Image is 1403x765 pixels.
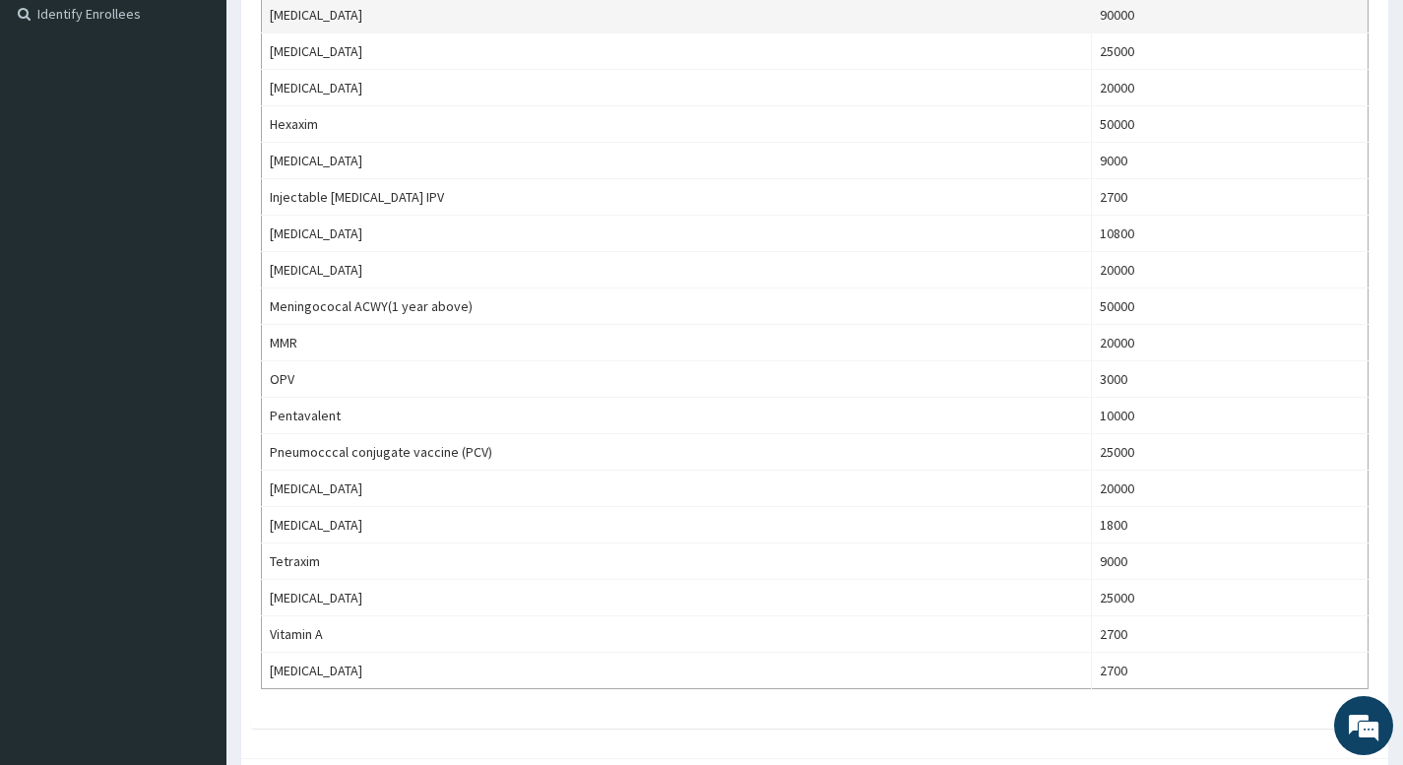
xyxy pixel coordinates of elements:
td: 9000 [1092,143,1369,179]
td: 25000 [1092,434,1369,471]
td: Injectable [MEDICAL_DATA] IPV [262,179,1092,216]
td: 20000 [1092,471,1369,507]
td: 50000 [1092,288,1369,325]
td: 9000 [1092,543,1369,580]
td: 10800 [1092,216,1369,252]
td: [MEDICAL_DATA] [262,653,1092,689]
div: Chat with us now [102,110,331,136]
span: We're online! [114,248,272,447]
td: MMR [262,325,1092,361]
td: [MEDICAL_DATA] [262,507,1092,543]
td: [MEDICAL_DATA] [262,580,1092,616]
td: 20000 [1092,325,1369,361]
td: Tetraxim [262,543,1092,580]
td: [MEDICAL_DATA] [262,143,1092,179]
td: [MEDICAL_DATA] [262,33,1092,70]
td: 10000 [1092,398,1369,434]
td: 50000 [1092,106,1369,143]
div: Minimize live chat window [323,10,370,57]
td: Hexaxim [262,106,1092,143]
td: 25000 [1092,580,1369,616]
textarea: Type your message and hit 'Enter' [10,538,375,606]
td: [MEDICAL_DATA] [262,471,1092,507]
td: 1800 [1092,507,1369,543]
td: 20000 [1092,252,1369,288]
td: OPV [262,361,1092,398]
img: d_794563401_company_1708531726252_794563401 [36,98,80,148]
td: 2700 [1092,179,1369,216]
td: 2700 [1092,616,1369,653]
td: Pneumocccal conjugate vaccine (PCV) [262,434,1092,471]
td: [MEDICAL_DATA] [262,70,1092,106]
td: [MEDICAL_DATA] [262,252,1092,288]
td: Pentavalent [262,398,1092,434]
td: 20000 [1092,70,1369,106]
td: 3000 [1092,361,1369,398]
td: [MEDICAL_DATA] [262,216,1092,252]
td: 2700 [1092,653,1369,689]
td: Vitamin A [262,616,1092,653]
td: Meningococal ACWY(1 year above) [262,288,1092,325]
td: 25000 [1092,33,1369,70]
